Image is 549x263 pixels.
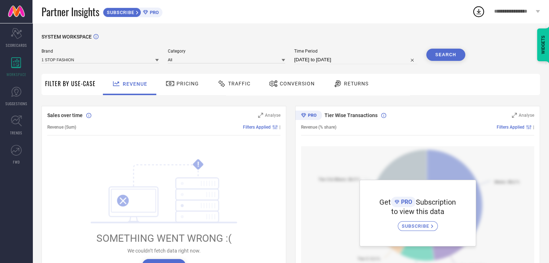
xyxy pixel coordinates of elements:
span: Filters Applied [243,125,271,130]
span: Conversion [280,81,315,86]
span: Analyse [519,113,534,118]
span: TRENDS [10,130,22,135]
span: SUBSCRIBE [402,223,431,229]
span: Revenue (Sum) [47,125,76,130]
span: Get [379,198,391,206]
span: Partner Insights [42,4,99,19]
span: Brand [42,49,159,54]
span: Filter By Use-Case [45,79,96,88]
span: | [279,125,280,130]
span: Sales over time [47,112,83,118]
span: SUBSCRIBE [103,10,136,15]
span: SCORECARDS [6,43,27,48]
span: Filters Applied [497,125,524,130]
span: Category [168,49,285,54]
span: to view this data [391,207,444,216]
span: Pricing [177,81,199,86]
div: Open download list [472,5,485,18]
input: Select time period [294,55,417,64]
span: Subscription [416,198,456,206]
tspan: ! [197,160,199,169]
span: Revenue [123,81,147,87]
span: SYSTEM WORKSPACE [42,34,92,40]
a: SUBSCRIBEPRO [103,6,162,17]
span: SOMETHING WENT WRONG :( [96,232,232,244]
span: Revenue (% share) [301,125,336,130]
span: Time Period [294,49,417,54]
span: Analyse [265,113,280,118]
svg: Zoom [512,113,517,118]
span: SUGGESTIONS [5,101,27,106]
span: Tier Wise Transactions [324,112,378,118]
span: FWD [13,159,20,165]
a: SUBSCRIBE [398,216,438,231]
div: Premium [295,111,322,121]
span: WORKSPACE [6,72,26,77]
span: | [533,125,534,130]
span: Traffic [228,81,250,86]
span: Returns [344,81,369,86]
span: We couldn’t fetch data right now. [127,248,201,254]
span: PRO [399,199,412,205]
svg: Zoom [258,113,263,118]
button: Search [426,49,465,61]
span: PRO [148,10,159,15]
